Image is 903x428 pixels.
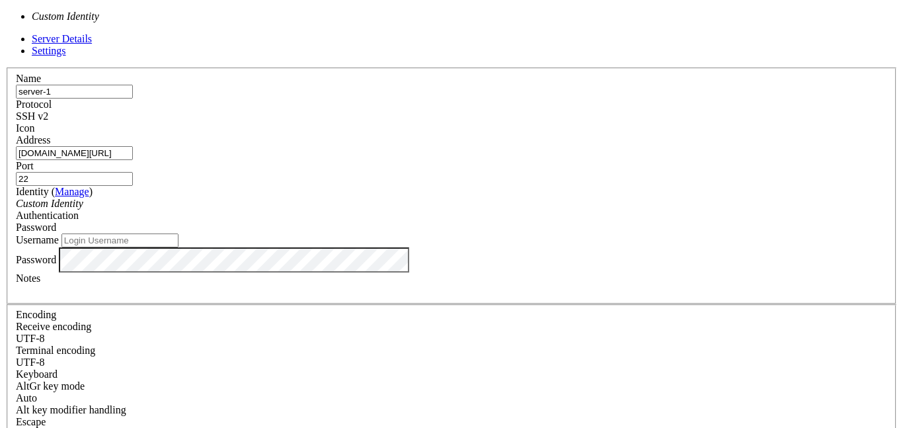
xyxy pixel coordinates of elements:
input: Login Username [61,234,178,247]
label: Name [16,73,41,84]
div: UTF-8 [16,357,887,368]
label: Identity [16,186,93,197]
div: UTF-8 [16,333,887,345]
label: Username [16,234,59,245]
input: Host Name or IP [16,146,133,160]
label: Set the expected encoding for data received from the host. If the encodings do not match, visual ... [16,380,85,392]
div: Auto [16,392,887,404]
label: Keyboard [16,368,58,380]
span: Password [16,222,56,233]
span: ( ) [52,186,93,197]
div: SSH v2 [16,110,887,122]
a: Server Details [32,33,92,44]
a: Manage [55,186,89,197]
label: Notes [16,273,40,284]
span: UTF-8 [16,333,45,344]
label: Protocol [16,99,52,110]
span: Auto [16,392,37,404]
div: Escape [16,416,887,428]
label: Port [16,160,34,171]
label: The default terminal encoding. ISO-2022 enables character map translations (like graphics maps). ... [16,345,95,356]
span: UTF-8 [16,357,45,368]
span: Escape [16,416,46,427]
label: Address [16,134,50,146]
input: Server Name [16,85,133,99]
label: Controls how the Alt key is handled. Escape: Send an ESC prefix. 8-Bit: Add 128 to the typed char... [16,404,126,415]
label: Authentication [16,210,79,221]
label: Password [16,253,56,265]
label: Set the expected encoding for data received from the host. If the encodings do not match, visual ... [16,321,91,332]
div: Custom Identity [16,198,887,210]
label: Icon [16,122,34,134]
a: Settings [32,45,66,56]
i: Custom Identity [32,11,99,22]
input: Port Number [16,172,133,186]
span: SSH v2 [16,110,48,122]
i: Custom Identity [16,198,83,209]
label: Encoding [16,309,56,320]
div: Password [16,222,887,234]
